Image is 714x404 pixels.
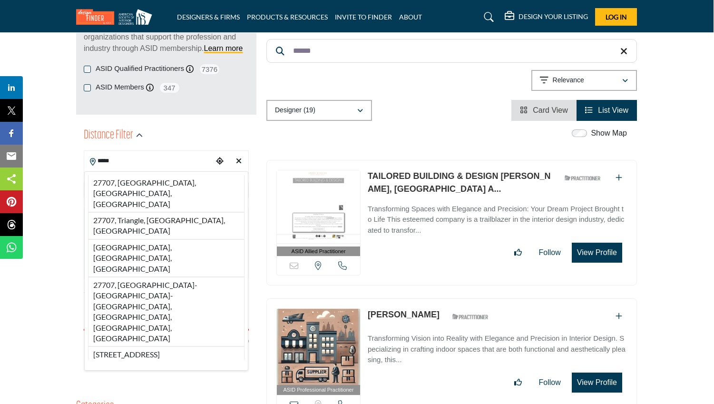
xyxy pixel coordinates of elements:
div: Clear search location [232,151,246,172]
button: Follow [533,243,567,262]
span: 7376 [199,63,220,75]
input: ASID Qualified Practitioners checkbox [84,66,91,73]
div: Search Location [84,171,248,371]
img: ASID Qualified Practitioners Badge Icon [449,311,491,323]
li: 27707, [GEOGRAPHIC_DATA], [GEOGRAPHIC_DATA], [GEOGRAPHIC_DATA] [88,175,245,212]
span: ASID Professional Practitioner [283,386,353,394]
div: Search within: [84,286,249,296]
label: ASID Qualified Practitioners [96,63,184,74]
p: Relevance [553,76,584,85]
label: ASID Members [96,82,144,93]
a: Add To List [616,174,622,182]
input: ASID Members checkbox [84,84,91,91]
img: Payal Talwar [277,309,360,385]
p: TAILORED BUILDING & DESIGN Foresteire, ASID Allied [368,170,552,196]
label: Show Map [591,128,627,139]
button: Relevance [531,70,637,91]
button: Designer (19) [266,100,372,121]
p: Find Interior Designers, firms, suppliers, and organizations that support the profession and indu... [84,20,249,54]
a: View List [585,106,628,114]
p: Payal Talwar [368,308,440,321]
span: N/A [84,336,95,346]
li: [GEOGRAPHIC_DATA], [GEOGRAPHIC_DATA], [GEOGRAPHIC_DATA] [88,239,245,277]
div: DESIGN YOUR LISTING [505,11,588,23]
span: 347 [159,82,180,94]
a: Transforming Vision into Reality with Elegance and Precision in Interior Design. Specializing in ... [368,327,627,365]
li: [STREET_ADDRESS] [88,346,245,360]
a: TAILORED BUILDING & DESIGN [PERSON_NAME], [GEOGRAPHIC_DATA] A... [368,171,551,194]
span: Log In [606,13,627,21]
li: 27707, [GEOGRAPHIC_DATA]-[GEOGRAPHIC_DATA]-[GEOGRAPHIC_DATA], [GEOGRAPHIC_DATA], [GEOGRAPHIC_DATA... [88,277,245,346]
button: Like listing [508,243,528,262]
input: Search Location [84,152,213,170]
li: List View [577,100,637,121]
input: Search Keyword [266,39,637,63]
a: ABOUT [399,13,422,21]
img: ASID Qualified Practitioners Badge Icon [561,172,604,184]
a: ASID Professional Practitioner [277,309,360,395]
p: Transforming Spaces with Elegance and Precision: Your Dream Project Brought to Life This esteemed... [368,204,627,236]
button: View Profile [572,373,622,393]
a: Search [475,10,500,25]
a: Transforming Spaces with Elegance and Precision: Your Dream Project Brought to Life This esteemed... [368,198,627,236]
li: 27707, Triangle, [GEOGRAPHIC_DATA], [GEOGRAPHIC_DATA] [88,212,245,239]
a: Collapse ▲ [84,360,249,370]
a: INVITE TO FINDER [335,13,392,21]
li: Card View [511,100,577,121]
a: View Card [520,106,568,114]
a: PRODUCTS & RESOURCES [247,13,328,21]
button: View Profile [572,243,622,263]
span: Card View [533,106,568,114]
button: Like listing [508,373,528,392]
a: Add To List [616,312,622,320]
div: Choose your current location [213,151,227,172]
button: Follow [533,373,567,392]
a: DESIGNERS & FIRMS [177,13,240,21]
a: ASID Allied Practitioner [277,170,360,256]
h2: Distance Filter [84,127,133,144]
h5: DESIGN YOUR LISTING [518,12,588,21]
a: Learn more [204,44,243,52]
img: Site Logo [76,9,157,25]
span: ASID Allied Practitioner [292,247,346,256]
span: List View [598,106,628,114]
a: [PERSON_NAME] [368,310,440,319]
img: TAILORED BUILDING & DESIGN Foresteire, ASID Allied [277,170,360,246]
p: Transforming Vision into Reality with Elegance and Precision in Interior Design. Specializing in ... [368,333,627,365]
p: Designer (19) [275,106,315,115]
button: Log In [595,8,637,26]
